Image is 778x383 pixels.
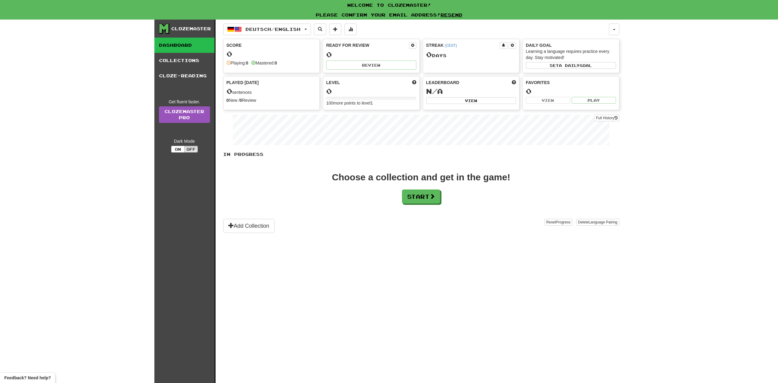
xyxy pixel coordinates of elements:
[227,87,317,95] div: sentences
[441,12,463,17] a: Resend
[227,98,229,103] strong: 0
[426,42,500,48] div: Streak
[246,61,248,65] strong: 0
[314,24,326,35] button: Search sentences
[223,151,619,157] p: In Progress
[227,87,232,95] span: 0
[576,219,619,226] button: DeleteLanguage Pairing
[526,97,570,104] button: View
[4,375,51,381] span: Open feedback widget
[526,48,616,61] div: Learning a language requires practice every day. Stay motivated!
[402,190,440,204] button: Start
[159,106,210,123] a: ClozemasterPro
[526,79,616,86] div: Favorites
[275,61,277,65] strong: 0
[227,97,317,103] div: New / Review
[526,87,616,95] div: 0
[154,53,215,68] a: Collections
[326,100,416,106] div: 100 more points to level 1
[426,97,516,104] button: View
[526,62,616,69] button: Seta dailygoal
[154,68,215,83] a: Cloze-Reading
[345,24,357,35] button: More stats
[251,60,277,66] div: Mastered:
[426,51,516,59] div: Day s
[326,42,409,48] div: Ready for Review
[227,42,317,48] div: Score
[512,79,516,86] span: This week in points, UTC
[184,146,198,153] button: Off
[332,173,510,182] div: Choose a collection and get in the game!
[426,87,443,95] span: N/A
[154,38,215,53] a: Dashboard
[326,79,340,86] span: Level
[223,219,275,233] button: Add Collection
[159,138,210,144] div: Dark Mode
[171,146,185,153] button: On
[594,115,619,121] button: Full History
[227,79,259,86] span: Played [DATE]
[227,50,317,58] div: 0
[588,220,617,224] span: Language Pairing
[326,51,416,58] div: 0
[326,61,416,70] button: Review
[326,87,416,95] div: 0
[426,79,459,86] span: Leaderboard
[171,26,211,32] div: Clozemaster
[227,60,249,66] div: Playing:
[245,27,301,32] span: Deutsch / English
[556,220,570,224] span: Progress
[572,97,616,104] button: Play
[240,98,242,103] strong: 0
[559,63,580,68] span: a daily
[426,50,432,59] span: 0
[223,24,311,35] button: Deutsch/English
[412,79,416,86] span: Score more points to level up
[526,42,616,48] div: Daily Goal
[445,43,457,48] a: (CEST)
[329,24,341,35] button: Add sentence to collection
[544,219,572,226] button: ResetProgress
[159,99,210,105] div: Get fluent faster.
